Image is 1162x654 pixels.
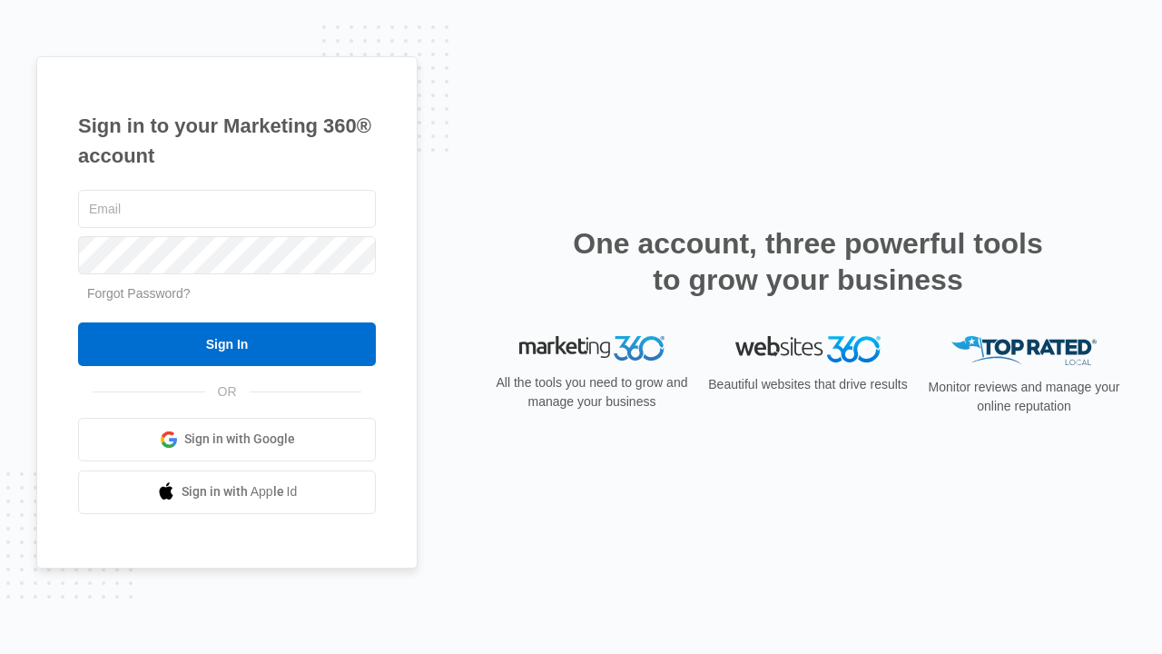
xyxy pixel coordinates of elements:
[184,430,295,449] span: Sign in with Google
[78,111,376,171] h1: Sign in to your Marketing 360® account
[78,190,376,228] input: Email
[87,286,191,301] a: Forgot Password?
[951,336,1097,366] img: Top Rated Local
[205,382,250,401] span: OR
[735,336,881,362] img: Websites 360
[706,375,910,394] p: Beautiful websites that drive results
[519,336,665,362] img: Marketing 360
[922,378,1126,416] p: Monitor reviews and manage your online reputation
[78,471,376,514] a: Sign in with Apple Id
[78,322,376,366] input: Sign In
[490,373,694,411] p: All the tools you need to grow and manage your business
[567,225,1049,298] h2: One account, three powerful tools to grow your business
[182,482,298,501] span: Sign in with Apple Id
[78,418,376,461] a: Sign in with Google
